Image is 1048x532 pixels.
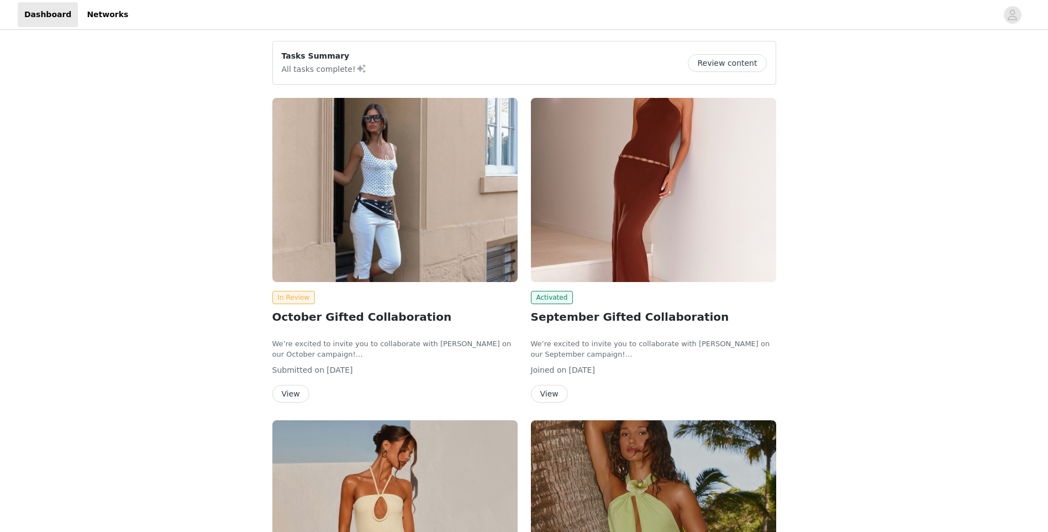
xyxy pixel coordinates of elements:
[272,338,518,360] p: We’re excited to invite you to collaborate with [PERSON_NAME] on our October campaign!
[688,54,766,72] button: Review content
[326,366,352,374] span: [DATE]
[531,309,776,325] h2: September Gifted Collaboration
[282,50,367,62] p: Tasks Summary
[531,385,568,403] button: View
[272,385,309,403] button: View
[531,366,567,374] span: Joined on
[272,366,325,374] span: Submitted on
[272,390,309,398] a: View
[531,98,776,282] img: Peppermayo AUS
[531,291,573,304] span: Activated
[282,62,367,75] p: All tasks complete!
[272,291,315,304] span: In Review
[80,2,135,27] a: Networks
[569,366,595,374] span: [DATE]
[272,309,518,325] h2: October Gifted Collaboration
[531,390,568,398] a: View
[531,338,776,360] p: We’re excited to invite you to collaborate with [PERSON_NAME] on our September campaign!
[1007,6,1018,24] div: avatar
[272,98,518,282] img: Peppermayo AUS
[18,2,78,27] a: Dashboard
